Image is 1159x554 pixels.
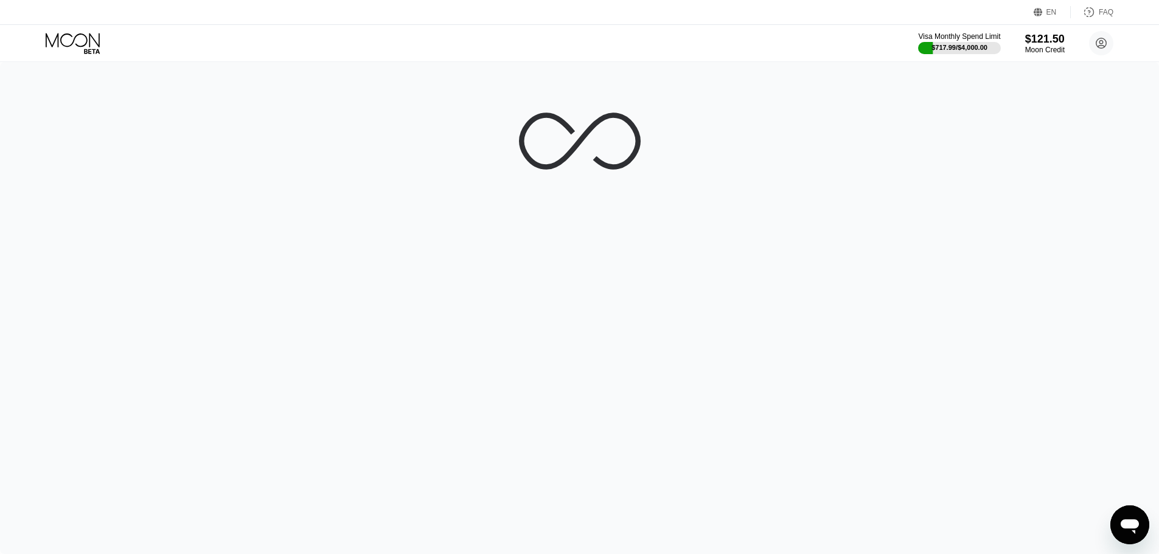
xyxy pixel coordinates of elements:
[1071,6,1113,18] div: FAQ
[918,32,1000,54] div: Visa Monthly Spend Limit$717.99/$4,000.00
[1099,8,1113,16] div: FAQ
[1046,8,1057,16] div: EN
[1025,33,1065,54] div: $121.50Moon Credit
[1034,6,1071,18] div: EN
[1110,505,1149,544] iframe: Mesajlaşma penceresini başlatma düğmesi
[918,32,1000,41] div: Visa Monthly Spend Limit
[1025,33,1065,46] div: $121.50
[931,44,987,51] div: $717.99 / $4,000.00
[1025,46,1065,54] div: Moon Credit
